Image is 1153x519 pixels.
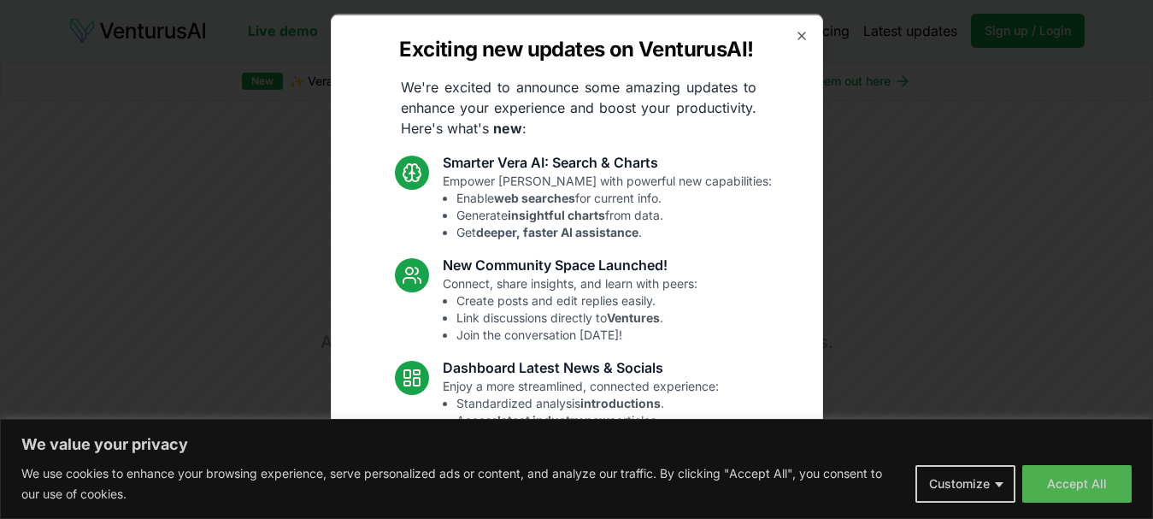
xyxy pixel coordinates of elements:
[478,429,616,444] strong: trending relevant social
[443,459,706,480] h3: Fixes and UI Polish
[399,35,753,62] h2: Exciting new updates on VenturusAI!
[456,309,697,326] li: Link discussions directly to .
[456,411,719,428] li: Access articles.
[443,274,697,343] p: Connect, share insights, and learn with peers:
[443,357,719,377] h3: Dashboard Latest News & Socials
[493,119,522,136] strong: new
[456,394,719,411] li: Standardized analysis .
[456,223,772,240] li: Get .
[443,151,772,172] h3: Smarter Vera AI: Search & Charts
[456,292,697,309] li: Create posts and edit replies easily.
[456,326,697,343] li: Join the conversation [DATE]!
[456,189,772,206] li: Enable for current info.
[456,497,706,514] li: Resolved Vera chart loading issue.
[456,428,719,445] li: See topics.
[456,206,772,223] li: Generate from data.
[580,395,661,410] strong: introductions
[387,76,770,138] p: We're excited to announce some amazing updates to enhance your experience and boost your producti...
[443,172,772,240] p: Empower [PERSON_NAME] with powerful new capabilities:
[476,224,638,239] strong: deeper, faster AI assistance
[497,412,616,427] strong: latest industry news
[443,377,719,445] p: Enjoy a more streamlined, connected experience:
[508,207,605,221] strong: insightful charts
[443,254,697,274] h3: New Community Space Launched!
[494,190,575,204] strong: web searches
[607,310,660,324] strong: Ventures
